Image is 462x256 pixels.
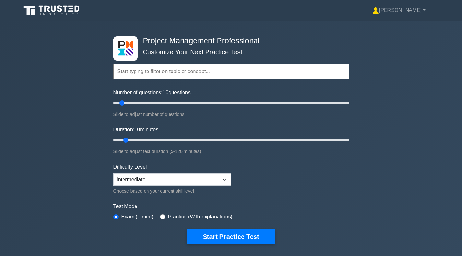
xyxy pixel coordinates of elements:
label: Exam (Timed) [121,213,154,221]
label: Difficulty Level [113,163,147,171]
div: Slide to adjust test duration (5-120 minutes) [113,148,349,155]
label: Test Mode [113,203,349,210]
a: [PERSON_NAME] [357,4,441,17]
span: 10 [134,127,140,132]
div: Choose based on your current skill level [113,187,231,195]
div: Slide to adjust number of questions [113,110,349,118]
h4: Project Management Professional [140,36,317,46]
button: Start Practice Test [187,229,275,244]
label: Practice (With explanations) [168,213,232,221]
span: 10 [163,90,169,95]
input: Start typing to filter on topic or concept... [113,64,349,79]
label: Number of questions: questions [113,89,191,96]
label: Duration: minutes [113,126,159,134]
